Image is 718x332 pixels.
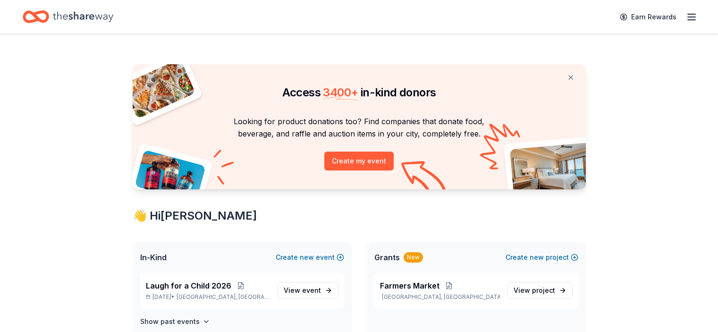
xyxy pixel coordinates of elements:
[276,252,344,263] button: Createnewevent
[401,161,448,196] img: Curvy arrow
[302,286,321,294] span: event
[278,282,338,299] a: View event
[122,59,195,119] img: Pizza
[177,293,270,301] span: [GEOGRAPHIC_DATA], [GEOGRAPHIC_DATA]
[530,252,544,263] span: new
[507,282,573,299] a: View project
[23,6,113,28] a: Home
[324,152,394,170] button: Create my event
[282,85,436,99] span: Access in-kind donors
[140,316,200,327] h4: Show past events
[380,293,500,301] p: [GEOGRAPHIC_DATA], [GEOGRAPHIC_DATA]
[380,280,439,291] span: Farmers Market
[614,9,682,26] a: Earn Rewards
[532,286,555,294] span: project
[146,293,270,301] p: [DATE] •
[133,208,586,223] div: 👋 Hi [PERSON_NAME]
[323,85,358,99] span: 3400 +
[374,252,400,263] span: Grants
[144,115,574,140] p: Looking for product donations too? Find companies that donate food, beverage, and raffle and auct...
[300,252,314,263] span: new
[506,252,578,263] button: Createnewproject
[404,252,423,263] div: New
[514,285,555,296] span: View
[284,285,321,296] span: View
[146,280,231,291] span: Laugh for a Child 2026
[140,252,167,263] span: In-Kind
[140,316,210,327] button: Show past events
